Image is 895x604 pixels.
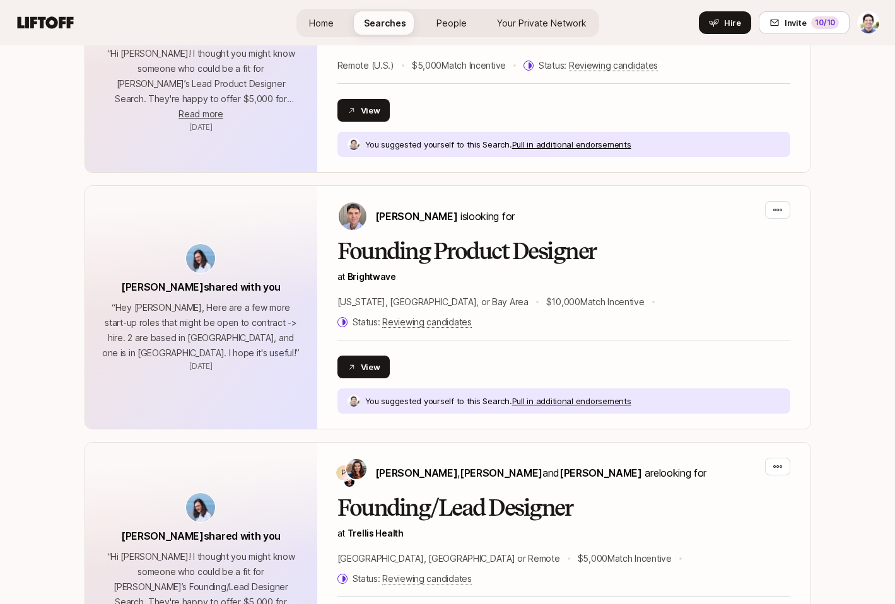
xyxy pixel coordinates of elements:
span: [PERSON_NAME] [460,467,542,479]
p: You suggested yourself to this Search. [365,395,512,407]
span: Read more [178,108,223,119]
p: Remote (U.S.) [337,58,394,73]
button: Invite10/10 [759,11,850,34]
span: People [436,18,467,28]
p: Status: [539,58,658,73]
a: Searches [354,11,416,35]
img: Ryan Nabat [344,477,354,487]
p: Status: [353,315,472,330]
a: Home [299,11,344,35]
button: Hire [699,11,751,34]
p: at [337,526,790,541]
div: 10 /10 [811,16,839,29]
img: Mike Conover [339,202,366,230]
span: June 16, 2025 12:47am [189,122,213,132]
span: and [542,467,642,479]
h2: Founding/Lead Designer [337,496,790,521]
span: Reviewing candidates [382,573,471,584]
a: Trellis Health [348,528,404,538]
img: avatar-url [186,493,215,522]
span: [PERSON_NAME] [559,467,642,479]
p: “ Hi [PERSON_NAME]! I thought you might know someone who could be a fit for [PERSON_NAME]’s Lead ... [100,46,302,107]
span: [PERSON_NAME] [375,467,458,479]
span: [PERSON_NAME] shared with you [121,281,281,293]
span: Reviewing candidates [382,317,471,328]
p: $5,000 Match Incentive [578,551,672,566]
span: [PERSON_NAME] shared with you [121,530,281,542]
button: Read more [178,107,223,122]
button: View [337,356,390,378]
h2: Founding Product Designer [337,239,790,264]
span: Invite [785,16,806,29]
span: Reviewing candidates [569,60,658,71]
span: Hire [724,16,741,29]
span: , [457,467,542,479]
img: ACg8ocI1OIWUqWSfZ3VYqnl_uTjXm4WaO8FRvZEIcH_KbR7e9hHA6Gfx=s160-c [348,139,360,150]
p: P [341,469,346,477]
a: People [426,11,477,35]
p: are looking for [375,465,706,481]
span: April 18, 2025 3:28am [189,361,213,371]
a: Brightwave [348,271,396,282]
img: Estelle Giraud [346,459,366,479]
p: at [337,269,790,284]
p: Pull in additional endorsements [512,395,631,407]
p: [US_STATE], [GEOGRAPHIC_DATA], or Bay Area [337,294,529,310]
span: [PERSON_NAME] [375,210,458,223]
span: Your Private Network [497,18,587,28]
p: Status: [353,571,472,586]
p: $5,000 Match Incentive [412,58,506,73]
button: Max Gustofson [857,11,880,34]
p: is looking for [375,208,515,224]
img: avatar-url [186,244,215,273]
span: Home [309,18,334,28]
img: Max Gustofson [858,12,879,33]
button: View [337,99,390,122]
p: Pull in additional endorsements [512,138,631,151]
p: You suggested yourself to this Search. [365,138,512,151]
span: Searches [364,18,406,28]
a: Your Private Network [487,11,597,35]
p: $10,000 Match Incentive [546,294,645,310]
p: [GEOGRAPHIC_DATA], [GEOGRAPHIC_DATA] or Remote [337,551,560,566]
p: “ Hey [PERSON_NAME], Here are a few more start-up roles that might be open to contract -> hire. 2... [100,300,302,361]
img: ACg8ocI1OIWUqWSfZ3VYqnl_uTjXm4WaO8FRvZEIcH_KbR7e9hHA6Gfx=s160-c [348,395,360,407]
